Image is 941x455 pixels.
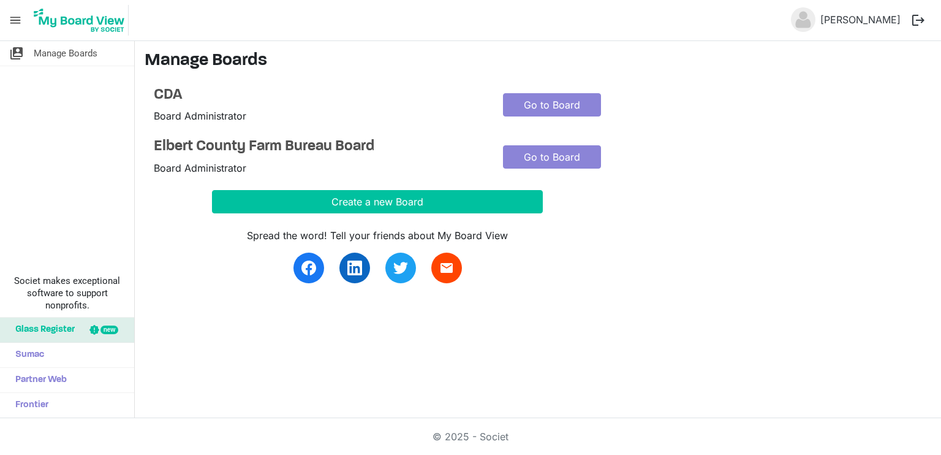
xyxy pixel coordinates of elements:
h3: Manage Boards [145,51,931,72]
span: Glass Register [9,318,75,342]
span: Frontier [9,393,48,418]
span: email [439,261,454,275]
img: linkedin.svg [347,261,362,275]
a: My Board View Logo [30,5,134,36]
img: facebook.svg [301,261,316,275]
span: switch_account [9,41,24,66]
span: Board Administrator [154,110,246,122]
a: email [431,253,462,283]
a: Go to Board [503,145,601,169]
a: Go to Board [503,93,601,117]
img: no-profile-picture.svg [791,7,815,32]
div: new [100,326,118,334]
img: My Board View Logo [30,5,129,36]
span: Sumac [9,343,44,367]
span: Board Administrator [154,162,246,174]
span: Societ makes exceptional software to support nonprofits. [6,275,129,312]
a: [PERSON_NAME] [815,7,905,32]
div: Spread the word! Tell your friends about My Board View [212,228,543,243]
button: logout [905,7,931,33]
img: twitter.svg [393,261,408,275]
span: Partner Web [9,368,67,392]
a: © 2025 - Societ [433,430,508,443]
a: CDA [154,86,485,104]
span: menu [4,9,27,32]
a: Elbert County Farm Bureau Board [154,138,485,156]
button: Create a new Board [212,190,543,213]
span: Manage Boards [34,41,97,66]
